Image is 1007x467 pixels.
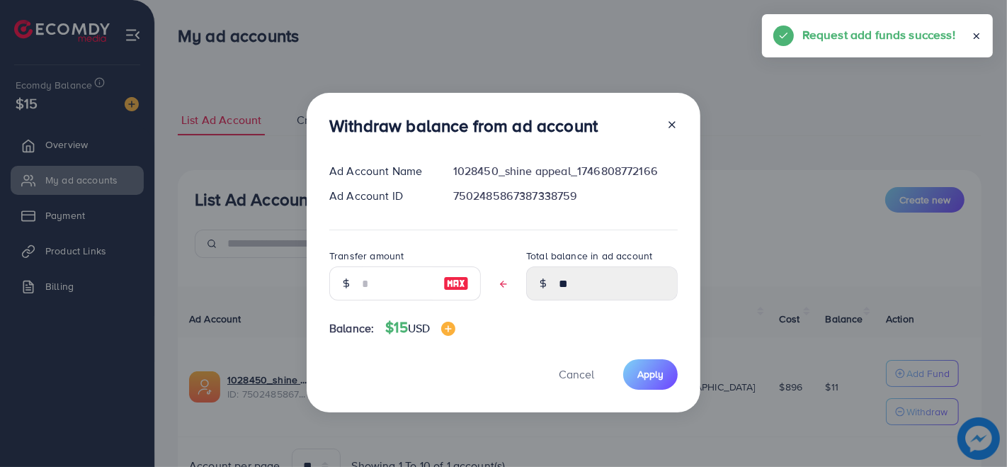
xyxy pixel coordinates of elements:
div: 7502485867387338759 [442,188,689,204]
h4: $15 [385,319,455,337]
span: Balance: [329,320,374,337]
span: USD [408,320,430,336]
button: Apply [623,359,678,390]
div: Ad Account Name [318,163,442,179]
span: Cancel [559,366,594,382]
label: Total balance in ad account [526,249,652,263]
button: Cancel [541,359,612,390]
div: Ad Account ID [318,188,442,204]
h5: Request add funds success! [802,26,955,44]
img: image [441,322,455,336]
label: Transfer amount [329,249,404,263]
h3: Withdraw balance from ad account [329,116,598,136]
img: image [443,275,469,292]
span: Apply [637,367,664,381]
div: 1028450_shine appeal_1746808772166 [442,163,689,179]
